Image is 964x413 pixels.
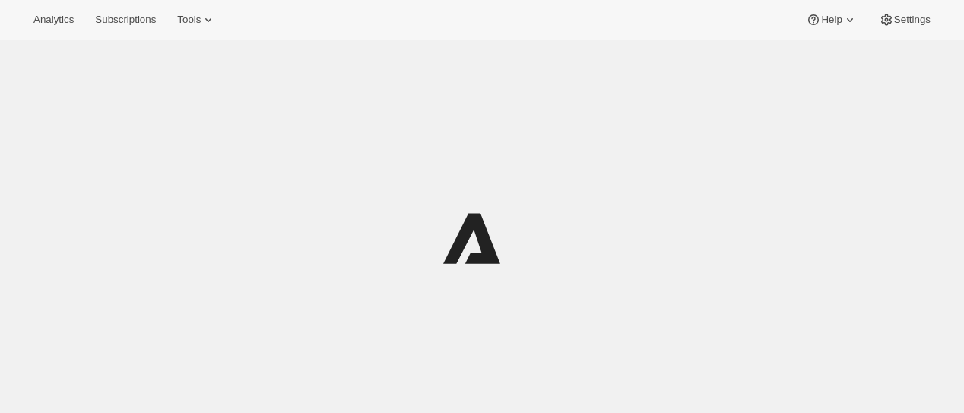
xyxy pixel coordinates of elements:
span: Settings [894,14,931,26]
button: Analytics [24,9,83,30]
button: Tools [168,9,225,30]
button: Help [797,9,866,30]
span: Subscriptions [95,14,156,26]
span: Tools [177,14,201,26]
span: Analytics [33,14,74,26]
span: Help [821,14,842,26]
button: Subscriptions [86,9,165,30]
button: Settings [870,9,940,30]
